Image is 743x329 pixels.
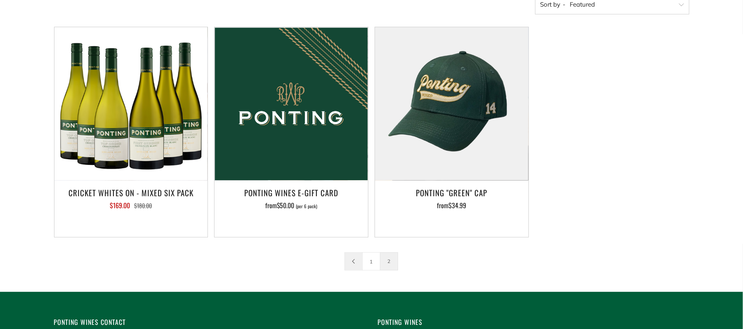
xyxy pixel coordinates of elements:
span: (per 6 pack) [296,204,318,209]
h4: Ponting Wines [378,317,689,328]
a: Ponting "Green" Cap from$34.99 [375,186,528,227]
span: from [437,200,466,210]
a: CRICKET WHITES ON - MIXED SIX PACK $169.00 $180.00 [54,186,208,227]
span: $180.00 [134,201,152,210]
h4: Ponting Wines Contact [54,317,366,328]
h3: Ponting Wines e-Gift Card [219,186,364,200]
span: from [265,200,318,210]
span: $50.00 [277,200,295,210]
a: 1 [363,253,380,270]
h3: Ponting "Green" Cap [379,186,524,200]
span: $169.00 [110,200,130,210]
a: Ponting Wines e-Gift Card from$50.00 (per 6 pack) [215,186,368,227]
span: $34.99 [448,200,466,210]
h3: CRICKET WHITES ON - MIXED SIX PACK [59,186,204,200]
span: 2 [380,252,398,270]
